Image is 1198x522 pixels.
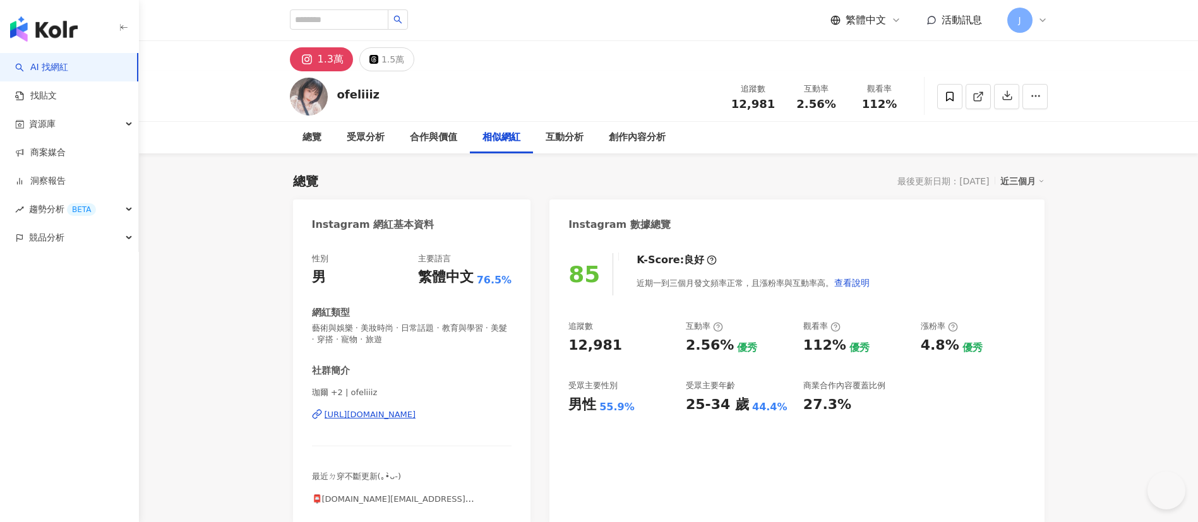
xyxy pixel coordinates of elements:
div: 27.3% [803,395,851,415]
div: 追蹤數 [729,83,777,95]
div: 受眾主要年齡 [686,380,735,391]
div: 主要語言 [418,253,451,264]
div: 漲粉率 [921,321,958,332]
div: 12,981 [568,336,622,355]
img: logo [10,16,78,42]
span: 藝術與娛樂 · 美妝時尚 · 日常話題 · 教育與學習 · 美髮 · 穿搭 · 寵物 · 旅遊 [312,323,512,345]
div: 互動分析 [546,130,584,145]
span: 珈爾 +2 | ofeliiiz [312,387,512,398]
div: 2.56% [686,336,734,355]
button: 查看說明 [834,270,870,295]
span: 2.56% [796,98,836,110]
span: 76.5% [477,273,512,287]
div: 男性 [568,395,596,415]
a: 找貼文 [15,90,57,102]
span: 趨勢分析 [29,195,96,223]
span: search [393,15,402,24]
div: 近三個月 [1000,173,1045,189]
div: 4.8% [921,336,959,355]
div: 男 [312,268,326,287]
div: 受眾分析 [347,130,385,145]
img: KOL Avatar [290,78,328,116]
div: 繁體中文 [418,268,474,287]
button: 1.5萬 [359,47,414,71]
div: 追蹤數 [568,321,593,332]
a: 洞察報告 [15,175,66,187]
div: 相似網紅 [482,130,520,145]
div: 近期一到三個月發文頻率正常，且漲粉率與互動率高。 [637,270,870,295]
span: 最近ㄉ穿不斷更新(｡•̀ᴗ-) ⠀⠀⠀⠀⠀⠀⠀⠀⠀⠀⠀⠀ 📮[DOMAIN_NAME][EMAIL_ADDRESS][DOMAIN_NAME] [312,472,474,516]
div: 良好 [684,253,704,267]
div: 44.4% [752,400,788,414]
div: K-Score : [637,253,717,267]
span: J [1018,13,1021,27]
div: 優秀 [849,341,870,355]
div: Instagram 數據總覽 [568,218,671,232]
div: ofeliiiz [337,86,380,102]
span: 資源庫 [29,110,56,138]
span: rise [15,205,24,214]
div: 25-34 歲 [686,395,749,415]
div: 互動率 [793,83,841,95]
span: 查看說明 [834,278,870,288]
div: BETA [67,203,96,216]
a: 商案媒合 [15,146,66,159]
div: 優秀 [962,341,983,355]
span: 活動訊息 [942,14,982,26]
div: 互動率 [686,321,723,332]
div: 觀看率 [856,83,904,95]
button: 1.3萬 [290,47,353,71]
div: 112% [803,336,846,355]
span: 12,981 [731,97,775,110]
div: 合作與價值 [410,130,457,145]
div: 受眾主要性別 [568,380,618,391]
div: 網紅類型 [312,306,350,319]
a: [URL][DOMAIN_NAME] [312,409,512,420]
div: 商業合作內容覆蓋比例 [803,380,885,391]
div: 社群簡介 [312,364,350,377]
div: Instagram 網紅基本資料 [312,218,434,232]
span: 繁體中文 [846,13,886,27]
div: 1.3萬 [318,50,344,68]
div: 1.5萬 [381,50,404,68]
div: 總覽 [302,130,321,145]
span: 112% [862,98,897,110]
a: searchAI 找網紅 [15,61,68,74]
div: 創作內容分析 [609,130,666,145]
div: 總覽 [293,172,318,190]
div: 觀看率 [803,321,841,332]
div: 55.9% [599,400,635,414]
div: 最後更新日期：[DATE] [897,176,989,186]
iframe: Help Scout Beacon - Open [1147,472,1185,509]
div: 優秀 [737,341,757,355]
div: 性別 [312,253,328,264]
span: 競品分析 [29,223,64,252]
div: 85 [568,261,600,287]
div: [URL][DOMAIN_NAME] [325,409,416,420]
